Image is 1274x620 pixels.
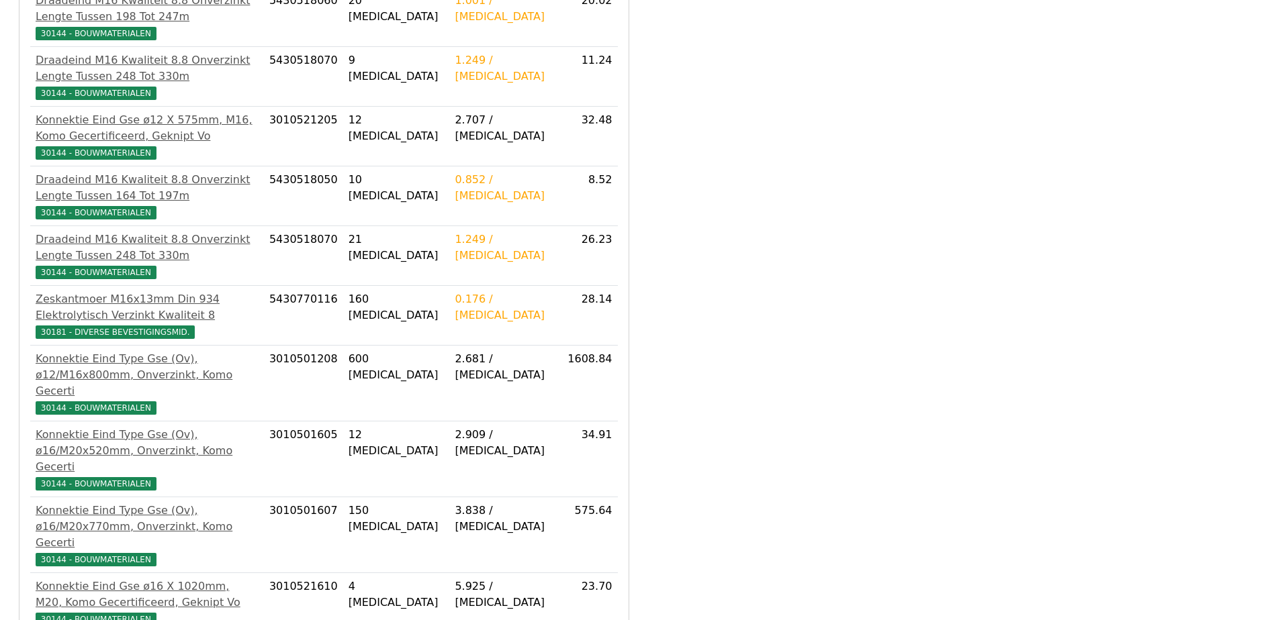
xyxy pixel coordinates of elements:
[455,291,557,323] div: 0.176 / [MEDICAL_DATA]
[562,497,617,573] td: 575.64
[562,421,617,497] td: 34.91
[349,52,445,85] div: 9 [MEDICAL_DATA]
[36,52,259,101] a: Draadeind M16 Kwaliteit 8.8 Onverzinkt Lengte Tussen 248 Tot 330m30144 - BOUWMATERIALEN
[455,503,557,535] div: 3.838 / [MEDICAL_DATA]
[349,231,445,264] div: 21 [MEDICAL_DATA]
[455,172,557,204] div: 0.852 / [MEDICAL_DATA]
[455,578,557,611] div: 5.925 / [MEDICAL_DATA]
[455,52,557,85] div: 1.249 / [MEDICAL_DATA]
[264,166,343,226] td: 5430518050
[36,477,156,490] span: 30144 - BOUWMATERIALEN
[455,112,557,144] div: 2.707 / [MEDICAL_DATA]
[264,47,343,107] td: 5430518070
[36,172,259,220] a: Draadeind M16 Kwaliteit 8.8 Onverzinkt Lengte Tussen 164 Tot 197m30144 - BOUWMATERIALEN
[36,172,259,204] div: Draadeind M16 Kwaliteit 8.8 Onverzinkt Lengte Tussen 164 Tot 197m
[36,401,156,415] span: 30144 - BOUWMATERIALEN
[36,87,156,100] span: 30144 - BOUWMATERIALEN
[349,578,445,611] div: 4 [MEDICAL_DATA]
[36,427,259,491] a: Konnektie Eind Type Gse (Ov), ø16/M20x520mm, Onverzinkt, Komo Gecerti30144 - BOUWMATERIALEN
[36,112,259,160] a: Konnektie Eind Gse ø12 X 575mm, M16, Komo Gecertificeerd, Geknipt Vo30144 - BOUWMATERIALEN
[36,351,259,415] a: Konnektie Eind Type Gse (Ov), ø12/M16x800mm, Onverzinkt, Komo Gecerti30144 - BOUWMATERIALEN
[455,427,557,459] div: 2.909 / [MEDICAL_DATA]
[455,351,557,383] div: 2.681 / [MEDICAL_DATA]
[562,107,617,166] td: 32.48
[36,553,156,566] span: 30144 - BOUWMATERIALEN
[349,112,445,144] div: 12 [MEDICAL_DATA]
[455,231,557,264] div: 1.249 / [MEDICAL_DATA]
[264,107,343,166] td: 3010521205
[562,47,617,107] td: 11.24
[36,112,259,144] div: Konnektie Eind Gse ø12 X 575mm, M16, Komo Gecertificeerd, Geknipt Vo
[36,427,259,475] div: Konnektie Eind Type Gse (Ov), ø16/M20x520mm, Onverzinkt, Komo Gecerti
[264,497,343,573] td: 3010501607
[349,427,445,459] div: 12 [MEDICAL_DATA]
[36,52,259,85] div: Draadeind M16 Kwaliteit 8.8 Onverzinkt Lengte Tussen 248 Tot 330m
[562,346,617,421] td: 1608.84
[562,166,617,226] td: 8.52
[562,226,617,286] td: 26.23
[264,286,343,346] td: 5430770116
[36,146,156,160] span: 30144 - BOUWMATERIALEN
[36,231,259,264] div: Draadeind M16 Kwaliteit 8.8 Onverzinkt Lengte Tussen 248 Tot 330m
[349,291,445,323] div: 160 [MEDICAL_DATA]
[36,578,259,611] div: Konnektie Eind Gse ø16 X 1020mm, M20, Komo Gecertificeerd, Geknipt Vo
[264,421,343,497] td: 3010501605
[36,503,259,551] div: Konnektie Eind Type Gse (Ov), ø16/M20x770mm, Onverzinkt, Komo Gecerti
[264,346,343,421] td: 3010501208
[36,27,156,40] span: 30144 - BOUWMATERIALEN
[36,291,259,323] div: Zeskantmoer M16x13mm Din 934 Elektrolytisch Verzinkt Kwaliteit 8
[36,231,259,280] a: Draadeind M16 Kwaliteit 8.8 Onverzinkt Lengte Tussen 248 Tot 330m30144 - BOUWMATERIALEN
[36,206,156,219] span: 30144 - BOUWMATERIALEN
[349,351,445,383] div: 600 [MEDICAL_DATA]
[36,325,195,339] span: 30181 - DIVERSE BEVESTIGINGSMID.
[349,503,445,535] div: 150 [MEDICAL_DATA]
[36,266,156,279] span: 30144 - BOUWMATERIALEN
[264,226,343,286] td: 5430518070
[562,286,617,346] td: 28.14
[36,503,259,567] a: Konnektie Eind Type Gse (Ov), ø16/M20x770mm, Onverzinkt, Komo Gecerti30144 - BOUWMATERIALEN
[36,291,259,340] a: Zeskantmoer M16x13mm Din 934 Elektrolytisch Verzinkt Kwaliteit 830181 - DIVERSE BEVESTIGINGSMID.
[349,172,445,204] div: 10 [MEDICAL_DATA]
[36,351,259,399] div: Konnektie Eind Type Gse (Ov), ø12/M16x800mm, Onverzinkt, Komo Gecerti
